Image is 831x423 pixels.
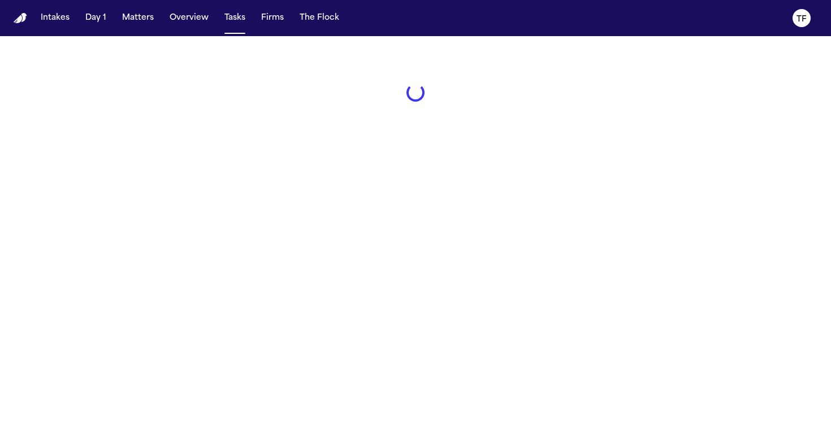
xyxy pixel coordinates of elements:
[14,13,27,24] a: Home
[295,8,344,28] button: The Flock
[36,8,74,28] button: Intakes
[220,8,250,28] button: Tasks
[14,13,27,24] img: Finch Logo
[81,8,111,28] button: Day 1
[165,8,213,28] button: Overview
[257,8,288,28] button: Firms
[118,8,158,28] button: Matters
